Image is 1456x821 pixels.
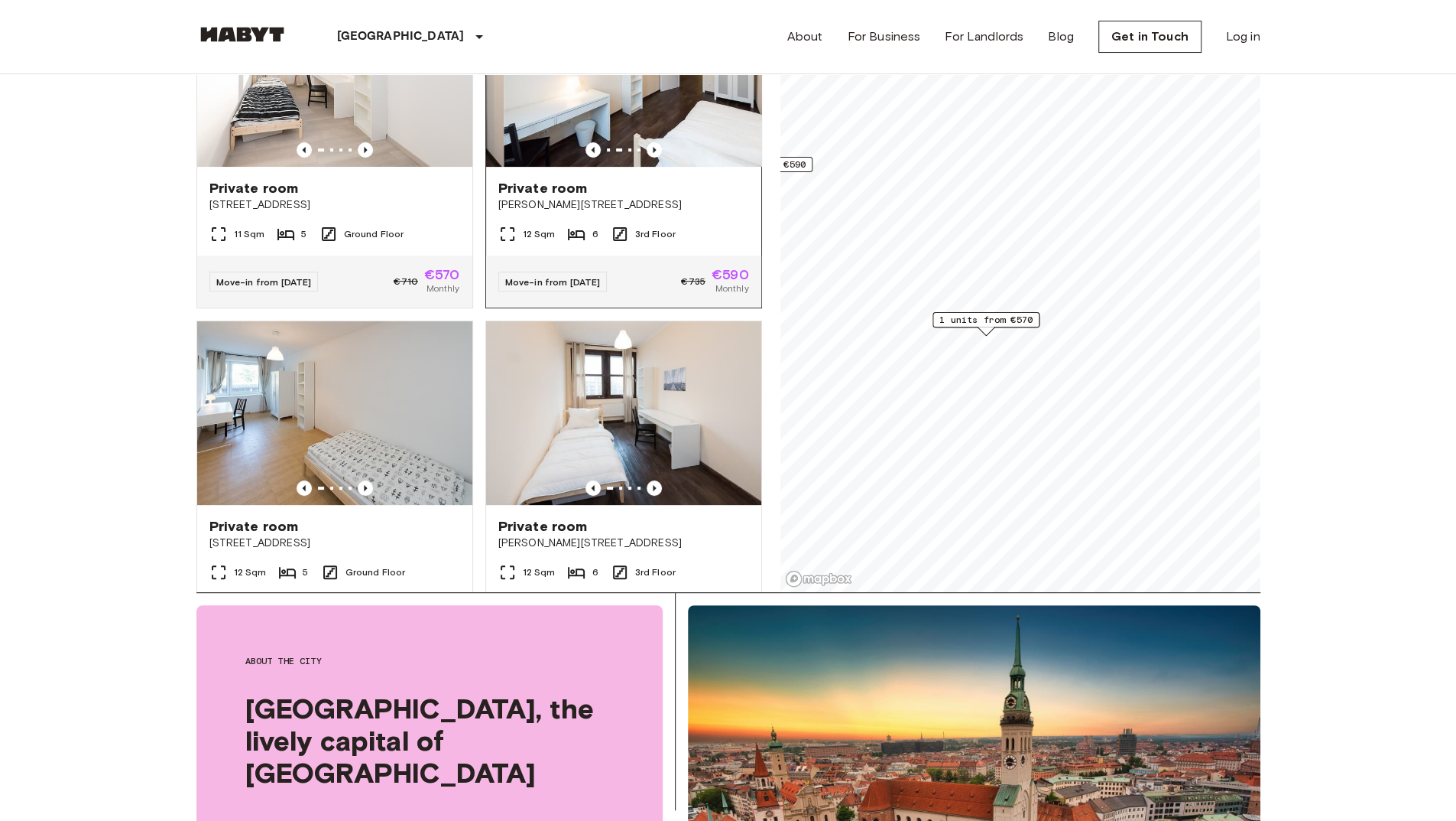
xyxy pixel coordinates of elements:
[635,565,676,579] span: 3rd Floor
[785,570,852,588] a: Mapbox logo
[523,227,556,241] span: 12 Sqm
[358,142,373,158] button: Previous image
[681,275,705,288] span: €735
[705,157,812,181] div: Map marker
[245,654,614,668] span: About the city
[939,313,1033,327] span: 1 units from €570
[932,312,1039,336] div: Map marker
[647,481,662,496] button: Previous image
[209,179,299,197] span: Private room
[523,565,556,579] span: 12 Sqm
[505,276,601,288] span: Move-in from [DATE]
[234,227,265,241] span: 11 Sqm
[345,565,406,579] span: Ground Floor
[344,227,404,241] span: Ground Floor
[297,481,312,496] button: Previous image
[394,275,418,288] span: €710
[297,142,312,158] button: Previous image
[486,321,761,505] img: Marketing picture of unit DE-02-075-05M
[712,158,806,171] span: 2 units from €590
[358,481,373,496] button: Previous image
[234,565,267,579] span: 12 Sqm
[1226,28,1260,46] a: Log in
[945,28,1023,46] a: For Landlords
[498,179,588,197] span: Private room
[337,28,465,46] p: [GEOGRAPHIC_DATA]
[635,227,676,241] span: 3rd Floor
[498,536,749,551] span: [PERSON_NAME][STREET_ADDRESS]
[847,28,920,46] a: For Business
[196,321,473,647] a: Marketing picture of unit DE-02-067-04MPrevious imagePrevious imagePrivate room[STREET_ADDRESS]12...
[209,517,299,536] span: Private room
[592,565,598,579] span: 6
[715,282,748,295] span: Monthly
[196,27,288,42] img: Habyt
[303,565,308,579] span: 5
[712,268,749,282] span: €590
[647,142,662,158] button: Previous image
[197,321,472,505] img: Marketing picture of unit DE-02-067-04M
[485,321,762,647] a: Marketing picture of unit DE-02-075-05MPrevious imagePrevious imagePrivate room[PERSON_NAME][STRE...
[216,276,312,288] span: Move-in from [DATE]
[1048,28,1074,46] a: Blog
[209,197,460,213] span: [STREET_ADDRESS]
[426,282,459,295] span: Monthly
[592,227,598,241] span: 6
[787,28,823,46] a: About
[245,692,614,789] span: [GEOGRAPHIC_DATA], the lively capital of [GEOGRAPHIC_DATA]
[498,517,588,536] span: Private room
[424,268,460,282] span: €570
[1098,21,1201,53] a: Get in Touch
[498,197,749,213] span: [PERSON_NAME][STREET_ADDRESS]
[585,481,601,496] button: Previous image
[301,227,306,241] span: 5
[209,536,460,551] span: [STREET_ADDRESS]
[585,142,601,158] button: Previous image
